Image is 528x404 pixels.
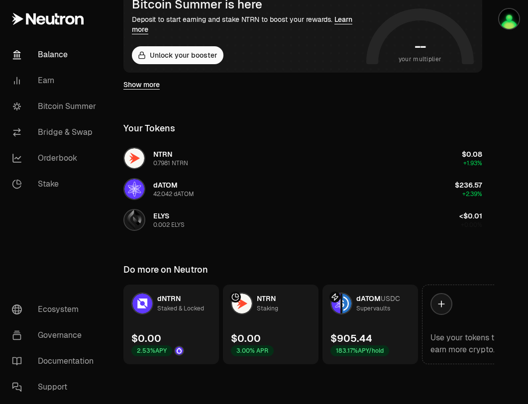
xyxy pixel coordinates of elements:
[157,294,181,303] span: dNTRN
[117,174,488,204] button: dATOM LogodATOM42.042 dATOM$236.57+2.39%
[231,331,261,345] div: $0.00
[330,345,389,356] div: 183.17% APY/hold
[462,150,482,159] span: $0.08
[153,150,172,159] span: NTRN
[356,303,390,313] div: Supervaults
[157,303,204,313] div: Staked & Locked
[153,211,169,220] span: ELYS
[132,294,152,313] img: dNTRN Logo
[415,38,426,54] h1: --
[123,121,175,135] div: Your Tokens
[342,294,351,313] img: USDC Logo
[4,297,107,322] a: Ecosystem
[330,331,372,345] div: $905.44
[4,374,107,400] a: Support
[356,294,381,303] span: dATOM
[4,348,107,374] a: Documentation
[117,143,488,173] button: NTRN LogoNTRN0.7981 NTRN$0.08+1.93%
[124,148,144,168] img: NTRN Logo
[322,285,418,364] a: dATOM LogoUSDC LogodATOMUSDCSupervaults$905.44183.17%APY/hold
[463,159,482,167] span: +1.93%
[4,145,107,171] a: Orderbook
[422,285,518,364] a: Use your tokens to earn more crypto.
[4,94,107,119] a: Bitcoin Summer
[331,294,340,313] img: dATOM Logo
[381,294,400,303] span: USDC
[131,331,161,345] div: $0.00
[399,54,442,64] span: your multiplier
[131,345,172,356] div: 2.53% APY
[459,211,482,220] span: <$0.01
[430,332,509,356] div: Use your tokens to earn more crypto.
[153,221,185,229] div: 0.002 ELYS
[153,181,178,190] span: dATOM
[4,68,107,94] a: Earn
[257,294,276,303] span: NTRN
[123,263,208,277] div: Do more on Neutron
[232,294,252,313] img: NTRN Logo
[455,181,482,190] span: $236.57
[4,171,107,197] a: Stake
[153,190,194,198] div: 42.042 dATOM
[153,159,188,167] div: 0.7981 NTRN
[223,285,318,364] a: NTRN LogoNTRNStaking$0.003.00% APR
[124,210,144,230] img: ELYS Logo
[257,303,278,313] div: Staking
[461,221,482,229] span: +0.00%
[123,80,160,90] a: Show more
[462,190,482,198] span: +2.39%
[132,14,362,34] div: Deposit to start earning and stake NTRN to boost your rewards.
[4,42,107,68] a: Balance
[4,322,107,348] a: Governance
[175,347,183,355] img: Drop
[499,9,519,29] img: Atom Staking
[231,345,274,356] div: 3.00% APR
[123,285,219,364] a: dNTRN LogodNTRNStaked & Locked$0.002.53%APYDrop
[4,119,107,145] a: Bridge & Swap
[117,205,488,235] button: ELYS LogoELYS0.002 ELYS<$0.01+0.00%
[132,46,223,64] button: Unlock your booster
[124,179,144,199] img: dATOM Logo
